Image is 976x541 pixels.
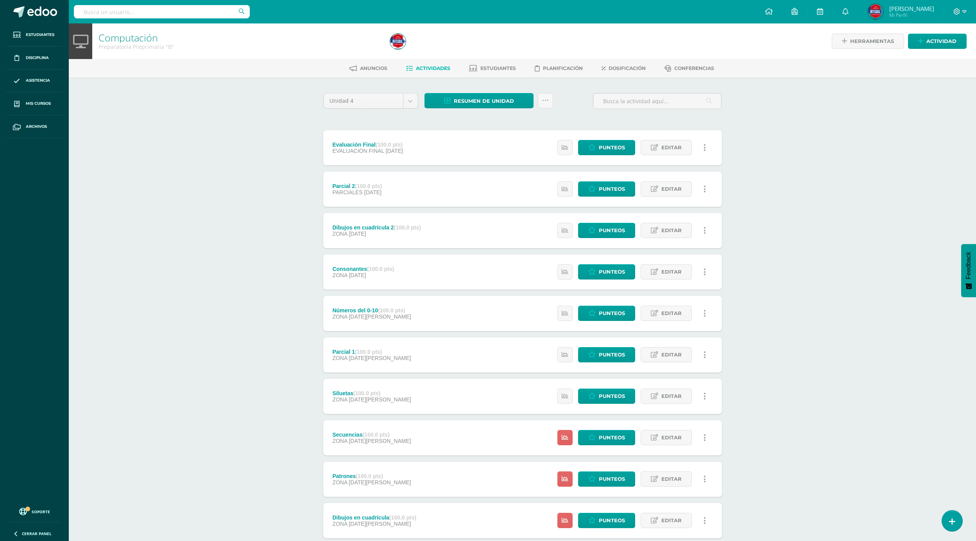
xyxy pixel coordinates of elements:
[332,349,411,355] div: Parcial 1
[376,142,403,148] strong: (100.0 pts)
[578,181,635,197] a: Punteos
[961,244,976,297] button: Feedback - Mostrar encuesta
[324,93,418,108] a: Unidad 4
[378,307,405,313] strong: (100.0 pts)
[349,521,411,527] span: [DATE][PERSON_NAME]
[330,93,397,108] span: Unidad 4
[661,513,682,528] span: Editar
[6,115,63,138] a: Archivos
[578,430,635,445] a: Punteos
[26,77,50,84] span: Asistencia
[349,396,411,403] span: [DATE][PERSON_NAME]
[332,355,347,361] span: ZONA
[349,62,387,75] a: Anuncios
[332,473,411,479] div: Patrones
[332,231,347,237] span: ZONA
[661,182,682,196] span: Editar
[26,32,54,38] span: Estudiantes
[454,94,514,108] span: Resumen de unidad
[394,224,421,231] strong: (100.0 pts)
[332,396,347,403] span: ZONA
[360,65,387,71] span: Anuncios
[332,224,421,231] div: Dibujos en cuadrícula 2
[424,93,534,108] a: Resumen de unidad
[661,348,682,362] span: Editar
[26,55,49,61] span: Disciplina
[332,307,411,313] div: Números del 0-10
[535,62,583,75] a: Planificación
[469,62,516,75] a: Estudiantes
[362,432,389,438] strong: (100.0 pts)
[332,142,403,148] div: Evaluación Final
[599,182,625,196] span: Punteos
[578,264,635,279] a: Punteos
[674,65,714,71] span: Conferencias
[332,438,347,444] span: ZONA
[98,31,158,44] a: Computación
[22,531,52,536] span: Cerrar panel
[599,306,625,321] span: Punteos
[406,62,450,75] a: Actividades
[6,47,63,70] a: Disciplina
[332,313,347,320] span: ZONA
[889,5,934,13] span: [PERSON_NAME]
[364,189,381,195] span: [DATE]
[578,306,635,321] a: Punteos
[332,189,363,195] span: PARCIALES
[599,140,625,155] span: Punteos
[98,32,381,43] h1: Computación
[332,432,411,438] div: Secuencias
[578,223,635,238] a: Punteos
[356,473,383,479] strong: (100.0 pts)
[349,479,411,485] span: [DATE][PERSON_NAME]
[664,62,714,75] a: Conferencias
[578,347,635,362] a: Punteos
[599,348,625,362] span: Punteos
[926,34,956,48] span: Actividad
[9,506,59,516] a: Soporte
[349,272,366,278] span: [DATE]
[965,252,972,279] span: Feedback
[661,306,682,321] span: Editar
[661,223,682,238] span: Editar
[26,124,47,130] span: Archivos
[98,43,381,50] div: Preparatoria Preprimaria 'B'
[389,514,416,521] strong: (100.0 pts)
[6,70,63,93] a: Asistencia
[74,5,250,18] input: Busca un usuario...
[332,390,411,396] div: Siluetas
[6,23,63,47] a: Estudiantes
[32,509,50,514] span: Soporte
[578,513,635,528] a: Punteos
[332,521,347,527] span: ZONA
[599,430,625,445] span: Punteos
[349,355,411,361] span: [DATE][PERSON_NAME]
[543,65,583,71] span: Planificación
[367,266,394,272] strong: (100.0 pts)
[480,65,516,71] span: Estudiantes
[578,389,635,404] a: Punteos
[599,513,625,528] span: Punteos
[593,93,721,109] input: Busca la actividad aquí...
[868,4,883,20] img: 6567dd4201f82c4dcbe86bc0297fb11a.png
[661,140,682,155] span: Editar
[332,272,347,278] span: ZONA
[6,92,63,115] a: Mis cursos
[332,266,394,272] div: Consonantes
[832,34,904,49] a: Herramientas
[386,148,403,154] span: [DATE]
[602,62,646,75] a: Dosificación
[908,34,967,49] a: Actividad
[332,183,382,189] div: Parcial 2
[332,148,384,154] span: EVALUACIÒN FINAL
[599,389,625,403] span: Punteos
[332,514,416,521] div: Dibujos en cuadrícula
[349,231,366,237] span: [DATE]
[349,313,411,320] span: [DATE][PERSON_NAME]
[609,65,646,71] span: Dosificación
[355,183,382,189] strong: (100.0 pts)
[661,430,682,445] span: Editar
[599,265,625,279] span: Punteos
[355,349,382,355] strong: (100.0 pts)
[332,479,347,485] span: ZONA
